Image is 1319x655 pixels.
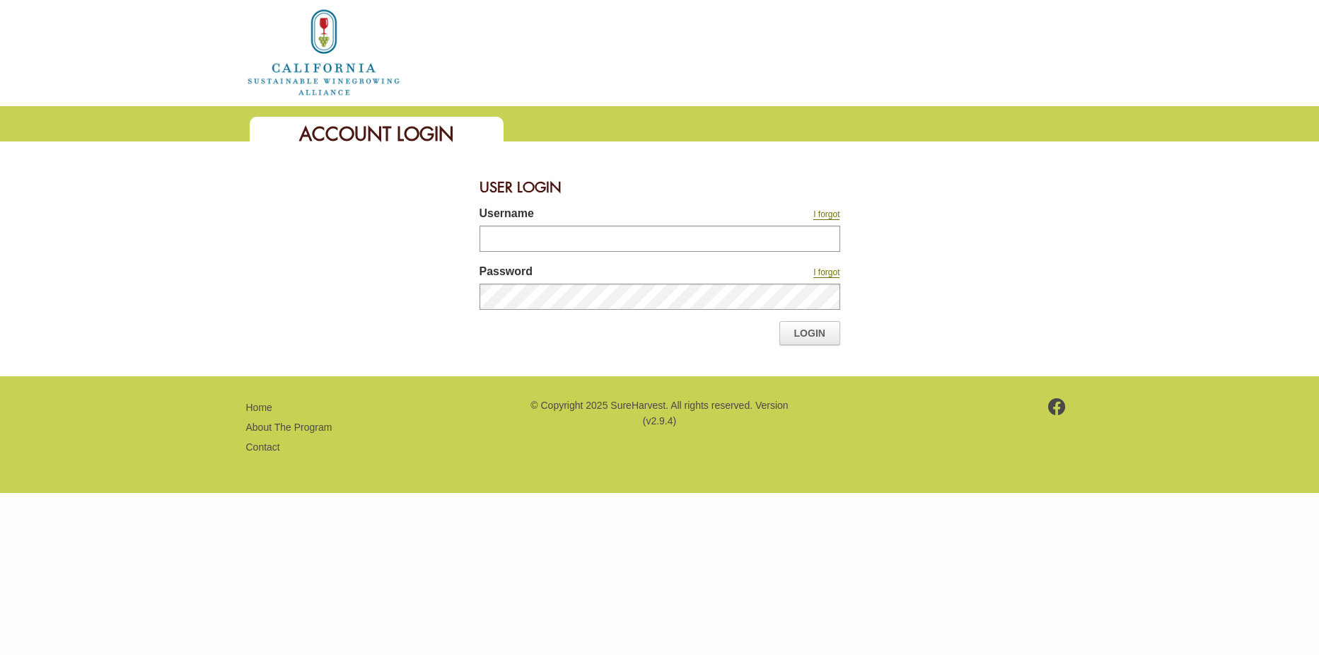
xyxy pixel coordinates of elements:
a: Contact [246,441,280,453]
p: © Copyright 2025 SureHarvest. All rights reserved. Version (v2.9.4) [528,398,790,429]
a: Home [246,45,402,57]
a: Home [246,402,272,413]
img: footer-facebook.png [1048,398,1066,415]
label: Password [480,263,713,284]
div: User Login [480,170,840,205]
span: Account Login [299,122,454,146]
label: Username [480,205,713,226]
a: Login [779,321,840,345]
a: About The Program [246,422,332,433]
img: logo_cswa2x.png [246,7,402,98]
a: I forgot [813,209,839,220]
a: I forgot [813,267,839,278]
